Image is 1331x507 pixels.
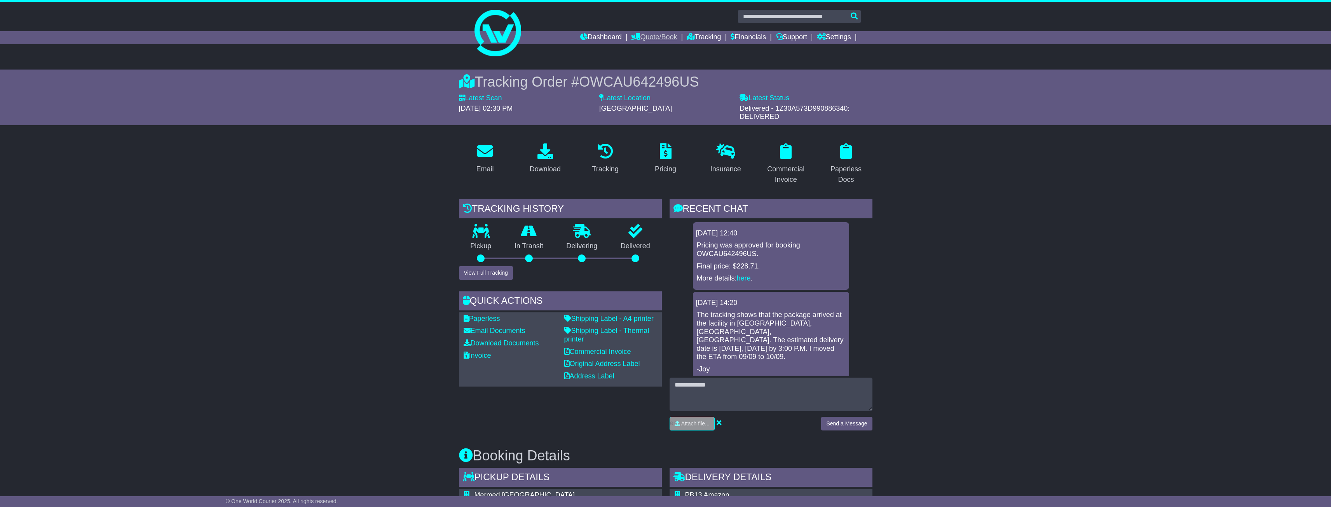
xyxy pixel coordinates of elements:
span: OWCAU642496US [579,74,699,90]
div: [DATE] 12:40 [696,229,846,238]
div: Tracking [592,164,618,174]
a: Download Documents [464,339,539,347]
p: Pickup [459,242,503,251]
span: © One World Courier 2025. All rights reserved. [226,498,338,504]
p: -Joy [697,365,845,374]
a: Insurance [705,141,746,177]
span: Delivered - 1Z30A573D990886340: DELIVERED [740,105,850,121]
p: In Transit [503,242,555,251]
a: Dashboard [580,31,622,44]
div: Tracking Order # [459,73,872,90]
a: Pricing [650,141,681,177]
span: Mermed [GEOGRAPHIC_DATA] [474,491,575,499]
a: Address Label [564,372,614,380]
p: Final price: $228.71. [697,262,845,271]
a: Financials [731,31,766,44]
label: Latest Location [599,94,651,103]
a: Original Address Label [564,360,640,368]
a: here [737,274,751,282]
label: Latest Status [740,94,789,103]
div: Delivery Details [670,468,872,489]
a: Support [776,31,807,44]
a: Tracking [587,141,623,177]
span: [GEOGRAPHIC_DATA] [599,105,672,112]
div: Paperless Docs [825,164,867,185]
a: Download [525,141,566,177]
div: Insurance [710,164,741,174]
div: [DATE] 14:20 [696,299,846,307]
a: Invoice [464,352,491,359]
a: Commercial Invoice [760,141,812,188]
div: Email [476,164,494,174]
p: Pricing was approved for booking OWCAU642496US. [697,241,845,258]
p: More details: . [697,274,845,283]
label: Latest Scan [459,94,502,103]
a: Shipping Label - Thermal printer [564,327,649,343]
a: Settings [817,31,851,44]
button: View Full Tracking [459,266,513,280]
a: Shipping Label - A4 printer [564,315,654,322]
a: Email Documents [464,327,525,335]
a: Paperless Docs [820,141,872,188]
a: Commercial Invoice [564,348,631,355]
div: Commercial Invoice [765,164,807,185]
a: Paperless [464,315,500,322]
p: Delivering [555,242,609,251]
div: RECENT CHAT [670,199,872,220]
div: Pricing [655,164,676,174]
a: Tracking [687,31,721,44]
p: The tracking shows that the package arrived at the facility in [GEOGRAPHIC_DATA], [GEOGRAPHIC_DAT... [697,311,845,361]
button: Send a Message [821,417,872,430]
div: Quick Actions [459,291,662,312]
span: PB13 Amazon [685,491,729,499]
span: [DATE] 02:30 PM [459,105,513,112]
a: Email [471,141,499,177]
h3: Booking Details [459,448,872,463]
p: Delivered [609,242,662,251]
div: Pickup Details [459,468,662,489]
a: Quote/Book [631,31,677,44]
div: Download [530,164,561,174]
div: Tracking history [459,199,662,220]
